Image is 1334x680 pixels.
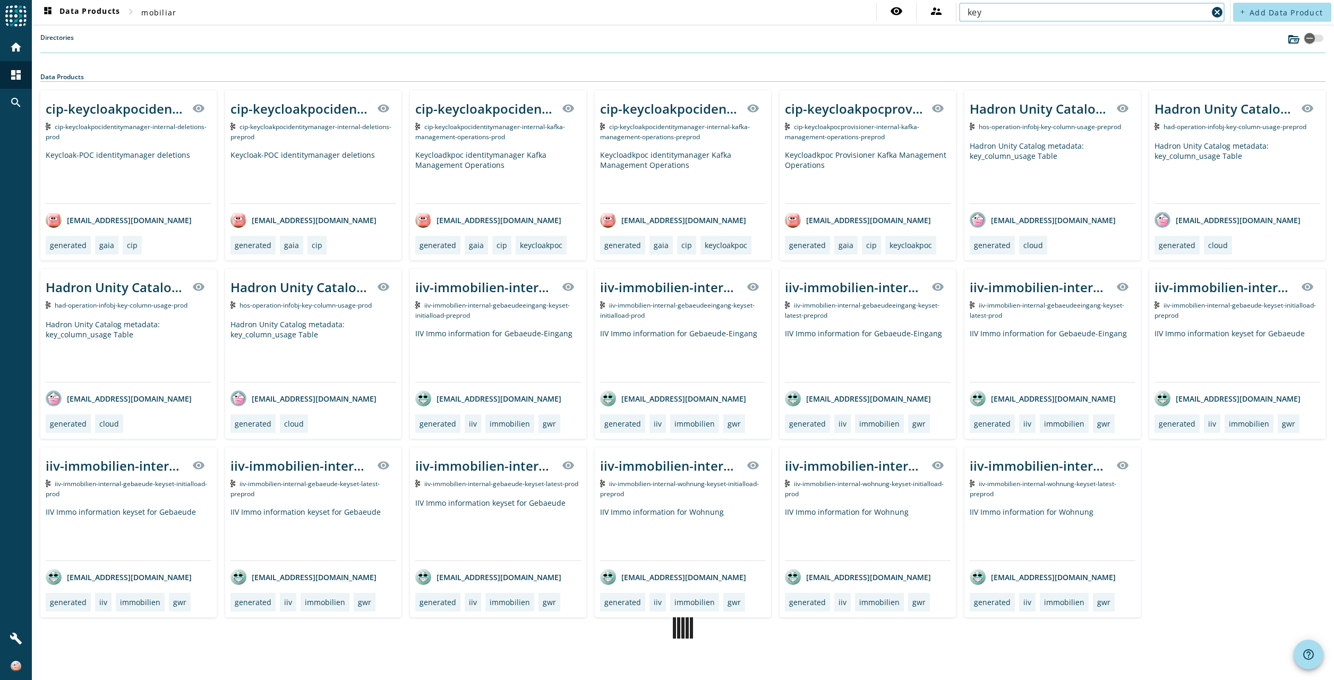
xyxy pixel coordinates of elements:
div: immobilien [859,597,900,607]
div: cip-keycloakpocidentitymanager-internal-deletions-_stage_ [230,100,371,117]
span: Kafka Topic: cip-keycloakpocidentitymanager-internal-deletions-preprod [230,122,391,141]
div: [EMAIL_ADDRESS][DOMAIN_NAME] [600,212,746,228]
div: [EMAIL_ADDRESS][DOMAIN_NAME] [46,390,192,406]
span: Kafka Topic: cip-keycloakpocidentitymanager-internal-kafka-management-operations-preprod [600,122,750,141]
img: avatar [1155,212,1170,228]
img: avatar [46,569,62,585]
mat-icon: visibility [377,102,390,115]
div: iiv [839,419,846,429]
img: Kafka Topic: cip-keycloakpocprovisioner-internal-kafka-management-operations-preprod [785,123,790,130]
img: Kafka Topic: iiv-immobilien-internal-gebaeudeeingang-keyset-initialload-preprod [415,301,420,309]
div: generated [974,240,1011,250]
div: keycloakpoc [520,240,562,250]
img: Kafka Topic: cip-keycloakpocidentitymanager-internal-deletions-preprod [230,123,235,130]
span: Kafka Topic: iiv-immobilien-internal-gebaeudeeingang-keyset-initialload-preprod [415,301,570,320]
div: iiv [469,419,477,429]
mat-icon: visibility [377,280,390,293]
mat-icon: visibility [562,280,575,293]
img: spoud-logo.svg [5,5,27,27]
mat-icon: build [10,632,22,645]
img: Kafka Topic: cip-keycloakpocidentitymanager-internal-kafka-management-operations-prod [415,123,420,130]
img: avatar [600,390,616,406]
div: gwr [173,597,186,607]
span: Kafka Topic: iiv-immobilien-internal-gebaeudeeingang-keyset-latest-prod [970,301,1124,320]
img: Kafka Topic: hos-operation-infobj-key-column-usage-preprod [970,123,974,130]
div: keycloakpoc [705,240,747,250]
div: cip-keycloakpocprovisioner-internal-kafka-management-operations-_stage_ [785,100,925,117]
input: Search (% or * for wildcards) [968,6,1208,19]
div: [EMAIL_ADDRESS][DOMAIN_NAME] [970,390,1116,406]
img: Kafka Topic: cip-keycloakpocidentitymanager-internal-kafka-management-operations-preprod [600,123,605,130]
div: iiv-immobilien-internal-gebaeudeeingang-keyset-latest-_stage_ [970,278,1110,296]
mat-icon: dashboard [10,69,22,81]
mat-icon: visibility [562,102,575,115]
div: iiv [284,597,292,607]
mat-icon: cancel [1211,6,1224,19]
div: immobilien [1044,419,1084,429]
button: Data Products [37,3,124,22]
img: avatar [46,212,62,228]
img: avatar [970,390,986,406]
div: [EMAIL_ADDRESS][DOMAIN_NAME] [415,390,561,406]
div: gwr [728,419,741,429]
img: Kafka Topic: had-operation-infobj-key-column-usage-prod [46,301,50,309]
button: Add Data Product [1233,3,1331,22]
div: gaia [654,240,669,250]
button: mobiliar [137,3,181,22]
img: avatar [1155,390,1170,406]
div: cloud [1208,240,1228,250]
div: iiv-immobilien-internal-gebaeudeeingang-keyset-initialload-_stage_ [600,278,740,296]
div: iiv [1208,419,1216,429]
div: generated [50,419,87,429]
img: Kafka Topic: iiv-immobilien-internal-gebaeude-keyset-latest-preprod [230,480,235,487]
div: immobilien [120,597,160,607]
mat-icon: visibility [1301,280,1314,293]
div: iiv-immobilien-internal-wohnung-keyset-initialload-_stage_ [600,457,740,474]
img: avatar [970,212,986,228]
div: Keycloadkpoc identitymanager Kafka Management Operations [415,150,581,203]
mat-icon: supervisor_account [930,5,943,18]
div: generated [235,597,271,607]
div: gwr [543,419,556,429]
mat-icon: visibility [1116,280,1129,293]
img: avatar [785,212,801,228]
div: immobilien [859,419,900,429]
div: generated [1159,240,1195,250]
mat-icon: visibility [192,102,205,115]
div: IIV Immo information for Gebaeude-Eingang [785,328,951,382]
mat-icon: visibility [931,102,944,115]
div: iiv-immobilien-internal-wohnung-keyset-latest-_stage_ [970,457,1110,474]
div: cip-keycloakpocidentitymanager-internal-deletions-_stage_ [46,100,186,117]
div: iiv [654,597,662,607]
span: Kafka Topic: hos-operation-infobj-key-column-usage-preprod [979,122,1121,131]
div: iiv-immobilien-internal-gebaeudeeingang-keyset-latest-_stage_ [785,278,925,296]
div: IIV Immo information for Gebaeude-Eingang [415,328,581,382]
mat-icon: visibility [562,459,575,472]
div: immobilien [674,597,715,607]
div: gwr [358,597,371,607]
div: generated [789,419,826,429]
div: Keycloadkpoc identitymanager Kafka Management Operations [600,150,766,203]
span: Kafka Topic: had-operation-infobj-key-column-usage-preprod [1164,122,1306,131]
div: generated [420,240,456,250]
div: cloud [284,419,304,429]
div: generated [1159,419,1195,429]
img: avatar [46,390,62,406]
div: generated [974,419,1011,429]
mat-icon: search [10,96,22,109]
span: Kafka Topic: cip-keycloakpocprovisioner-internal-kafka-management-operations-preprod [785,122,919,141]
mat-icon: home [10,41,22,54]
div: [EMAIL_ADDRESS][DOMAIN_NAME] [230,212,377,228]
div: Keycloadkpoc Provisioner Kafka Management Operations [785,150,951,203]
img: avatar [230,569,246,585]
div: [EMAIL_ADDRESS][DOMAIN_NAME] [415,212,561,228]
div: IIV Immo information for Gebaeude-Eingang [600,328,766,382]
div: Hadron Unity Catalog metadata: key_column_usage Table [46,319,211,382]
span: Kafka Topic: cip-keycloakpocidentitymanager-internal-deletions-prod [46,122,207,141]
div: [EMAIL_ADDRESS][DOMAIN_NAME] [230,390,377,406]
mat-icon: visibility [192,280,205,293]
div: [EMAIL_ADDRESS][DOMAIN_NAME] [970,569,1116,585]
div: IIV Immo information keyset for Gebaeude [1155,328,1320,382]
div: Hadron Unity Catalog metadata: key_column_usage Table [230,319,396,382]
span: Kafka Topic: iiv-immobilien-internal-gebaeudeeingang-keyset-latest-preprod [785,301,939,320]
